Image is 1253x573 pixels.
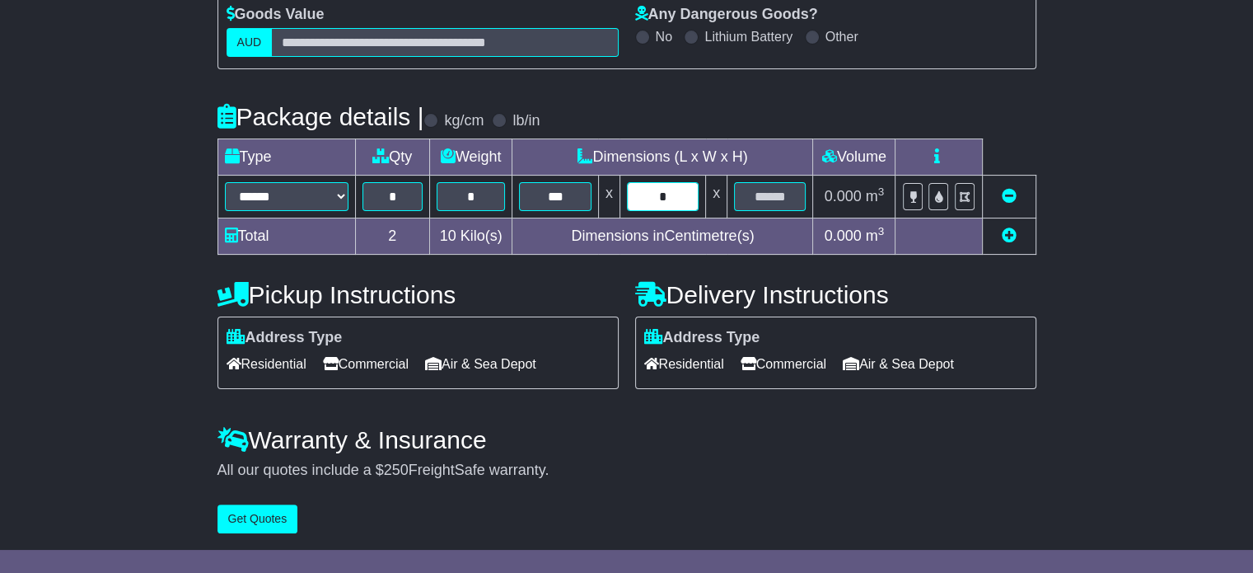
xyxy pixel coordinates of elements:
a: Add new item [1002,228,1017,244]
sup: 3 [878,225,885,237]
span: m [866,228,885,244]
span: 10 [440,228,456,244]
h4: Delivery Instructions [635,281,1036,308]
label: Address Type [644,329,760,347]
td: Qty [355,139,429,176]
span: Residential [644,351,724,377]
label: Lithium Battery [704,29,792,45]
label: kg/cm [444,112,484,130]
td: Type [217,139,355,176]
span: Commercial [741,351,826,377]
td: Dimensions in Centimetre(s) [512,218,813,255]
span: m [866,188,885,204]
label: Address Type [227,329,343,347]
td: Total [217,218,355,255]
h4: Warranty & Insurance [217,426,1036,453]
label: AUD [227,28,273,57]
td: Dimensions (L x W x H) [512,139,813,176]
span: Commercial [323,351,409,377]
label: No [656,29,672,45]
td: 2 [355,218,429,255]
td: x [598,176,619,218]
span: 0.000 [825,188,862,204]
td: Weight [429,139,512,176]
a: Remove this item [1002,188,1017,204]
td: x [706,176,727,218]
h4: Pickup Instructions [217,281,619,308]
span: 250 [384,462,409,478]
span: 0.000 [825,228,862,244]
label: lb/in [512,112,540,130]
span: Air & Sea Depot [843,351,954,377]
label: Goods Value [227,6,325,24]
label: Any Dangerous Goods? [635,6,818,24]
span: Residential [227,351,306,377]
td: Volume [813,139,895,176]
td: Kilo(s) [429,218,512,255]
h4: Package details | [217,103,424,130]
div: All our quotes include a $ FreightSafe warranty. [217,462,1036,480]
button: Get Quotes [217,505,298,533]
label: Other [825,29,858,45]
sup: 3 [878,186,885,198]
span: Air & Sea Depot [425,351,536,377]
